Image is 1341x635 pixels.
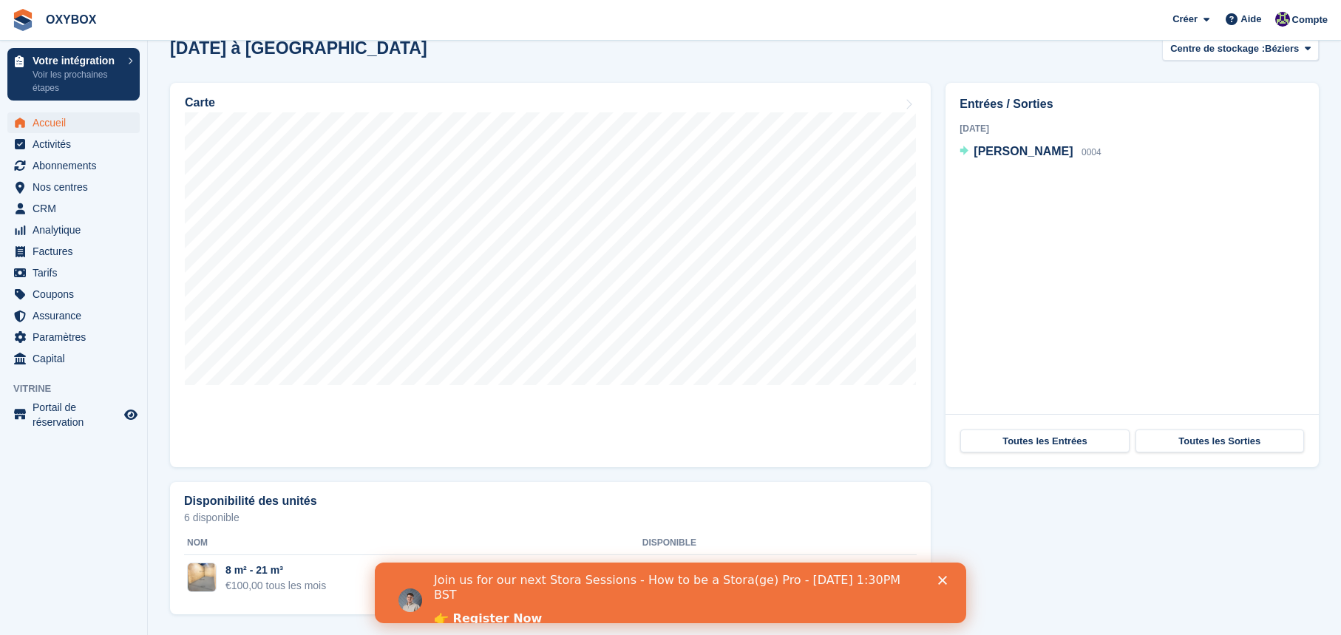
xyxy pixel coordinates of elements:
p: 6 disponible [184,512,917,523]
span: Béziers [1265,41,1299,56]
span: Factures [33,241,121,262]
a: OXYBOX [40,7,102,32]
span: Capital [33,348,121,369]
span: Tarifs [33,262,121,283]
a: 👉 Register Now [59,49,167,65]
a: menu [7,400,140,429]
span: [PERSON_NAME] [974,145,1073,157]
a: menu [7,198,140,219]
a: Carte [170,83,931,467]
td: 6/10 [642,555,817,602]
div: [DATE] [960,122,1305,135]
span: Vitrine [13,381,147,396]
span: Compte [1292,13,1328,27]
span: Analytique [33,220,121,240]
span: Portail de réservation [33,400,121,429]
span: Paramètres [33,327,121,347]
span: Centre de stockage : [1170,41,1265,56]
span: Créer [1172,12,1198,27]
img: Yoann REGAL [1275,12,1290,27]
a: menu [7,177,140,197]
span: Nos centres [33,177,121,197]
p: Voir les prochaines étapes [33,68,120,95]
a: menu [7,262,140,283]
a: menu [7,112,140,133]
p: Votre intégration [33,55,120,66]
h2: [DATE] à [GEOGRAPHIC_DATA] [170,38,427,58]
a: menu [7,155,140,176]
div: €100,00 tous les mois [225,578,326,594]
a: menu [7,241,140,262]
a: menu [7,134,140,154]
a: menu [7,284,140,305]
a: Toutes les Sorties [1135,429,1304,453]
img: stora-icon-8386f47178a22dfd0bd8f6a31ec36ba5ce8667c1dd55bd0f319d3a0aa187defe.svg [12,9,34,31]
span: Assurance [33,305,121,326]
a: [PERSON_NAME] 0004 [960,143,1101,162]
a: menu [7,327,140,347]
span: Coupons [33,284,121,305]
button: Centre de stockage : Béziers [1162,37,1319,61]
img: box-a-louer-8-m-2.png [188,563,216,591]
div: 8 m² - 21 m³ [225,563,326,578]
span: CRM [33,198,121,219]
h2: Carte [185,96,215,109]
a: menu [7,348,140,369]
th: Disponible [642,532,817,555]
h2: Disponibilité des unités [184,495,317,508]
a: Boutique d'aperçu [122,406,140,424]
a: menu [7,220,140,240]
h2: Entrées / Sorties [960,95,1305,113]
span: Accueil [33,112,121,133]
th: Nom [184,532,642,555]
span: Abonnements [33,155,121,176]
span: Aide [1240,12,1261,27]
a: menu [7,305,140,326]
div: Fermer [563,13,578,22]
span: Activités [33,134,121,154]
a: Votre intégration Voir les prochaines étapes [7,48,140,101]
a: Toutes les Entrées [960,429,1129,453]
iframe: Intercom live chat bannière [375,563,966,623]
span: 0004 [1082,147,1101,157]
